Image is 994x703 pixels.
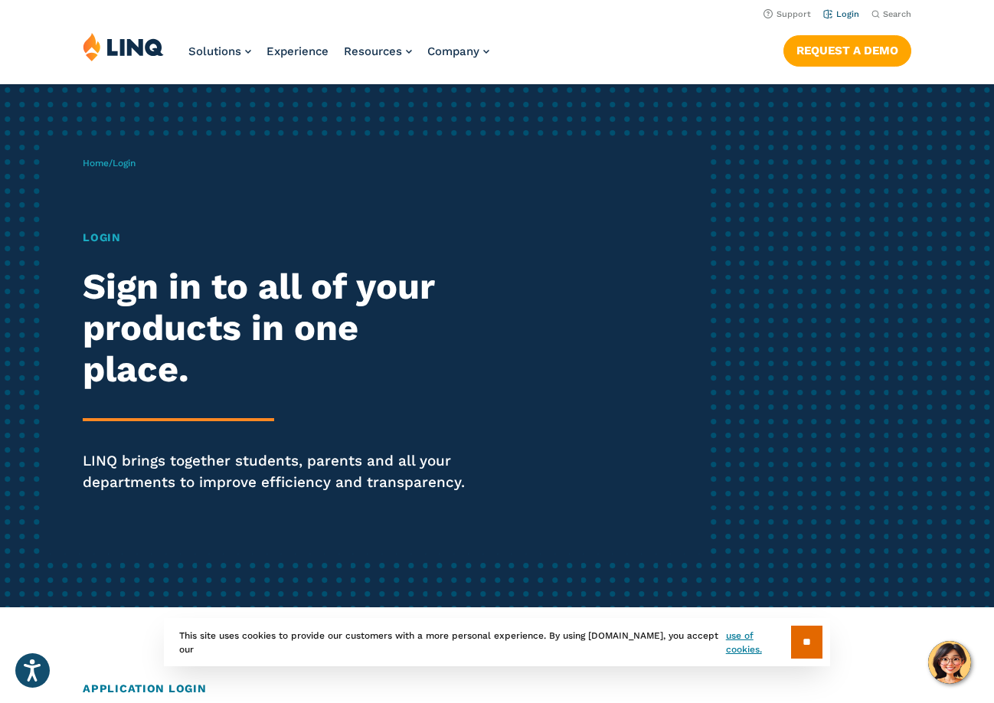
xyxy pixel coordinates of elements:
button: Hello, have a question? Let’s chat. [928,641,971,684]
button: Open Search Bar [871,8,911,20]
a: Experience [266,44,329,58]
nav: Primary Navigation [188,32,489,83]
a: Login [823,9,859,19]
span: Solutions [188,44,241,58]
div: This site uses cookies to provide our customers with a more personal experience. By using [DOMAIN... [164,618,830,666]
a: Support [763,9,811,19]
a: Resources [344,44,412,58]
span: Search [883,9,911,19]
span: / [83,158,136,168]
a: use of cookies. [726,629,791,656]
a: Company [427,44,489,58]
img: LINQ | K‑12 Software [83,32,164,61]
a: Solutions [188,44,251,58]
span: Resources [344,44,402,58]
a: Request a Demo [783,35,911,66]
h2: Sign in to all of your products in one place. [83,266,466,390]
span: Login [113,158,136,168]
nav: Button Navigation [783,32,911,66]
span: Company [427,44,479,58]
p: LINQ brings together students, parents and all your departments to improve efficiency and transpa... [83,450,466,492]
h1: Login [83,230,466,247]
a: Home [83,158,109,168]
